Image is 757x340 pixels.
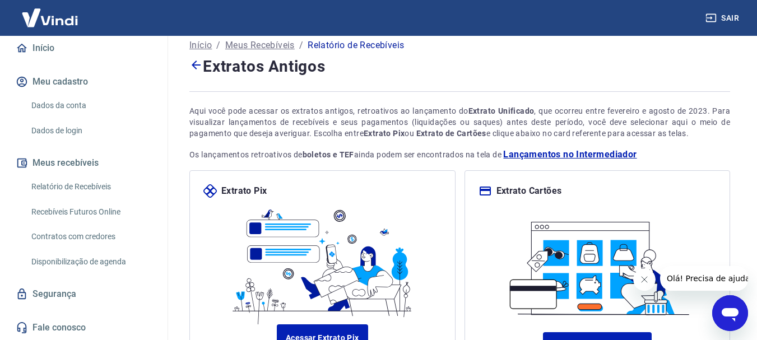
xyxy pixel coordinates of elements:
[7,8,94,17] span: Olá! Precisa de ajuda?
[303,150,354,159] strong: boletos e TEF
[227,198,417,324] img: ilustrapix.38d2ed8fdf785898d64e9b5bf3a9451d.svg
[13,69,154,94] button: Meu cadastro
[502,211,693,319] img: ilustracard.1447bf24807628a904eb562bb34ea6f9.svg
[13,315,154,340] a: Fale conosco
[503,148,637,161] a: Lançamentos no Intermediador
[468,106,535,115] strong: Extrato Unificado
[27,175,154,198] a: Relatório de Recebíveis
[13,282,154,306] a: Segurança
[225,39,295,52] a: Meus Recebíveis
[703,8,744,29] button: Sair
[189,105,730,139] div: Aqui você pode acessar os extratos antigos, retroativos ao lançamento do , que ocorreu entre feve...
[308,39,404,52] p: Relatório de Recebíveis
[416,129,486,138] strong: Extrato de Cartões
[299,39,303,52] p: /
[27,250,154,273] a: Disponibilização de agenda
[189,39,212,52] a: Início
[364,129,405,138] strong: Extrato Pix
[189,54,730,78] h4: Extratos Antigos
[712,295,748,331] iframe: Botão para abrir a janela de mensagens
[216,39,220,52] p: /
[13,151,154,175] button: Meus recebíveis
[13,36,154,60] a: Início
[27,225,154,248] a: Contratos com credores
[660,266,748,291] iframe: Mensagem da empresa
[633,268,656,291] iframe: Fechar mensagem
[27,201,154,223] a: Recebíveis Futuros Online
[27,119,154,142] a: Dados de login
[221,184,267,198] p: Extrato Pix
[189,148,730,161] p: Os lançamentos retroativos de ainda podem ser encontrados na tela de
[496,184,562,198] p: Extrato Cartões
[27,94,154,117] a: Dados da conta
[13,1,86,35] img: Vindi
